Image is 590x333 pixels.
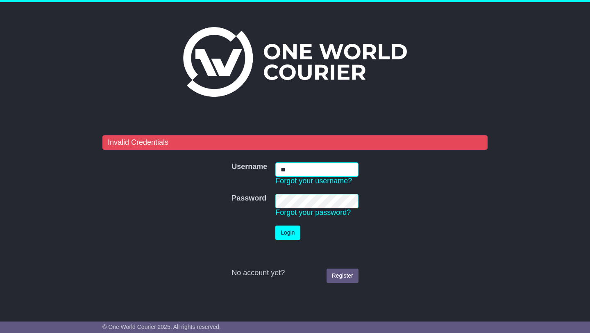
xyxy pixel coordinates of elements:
a: Forgot your username? [275,177,352,185]
img: One World [183,27,407,97]
label: Username [231,162,267,171]
div: No account yet? [231,269,359,278]
div: Invalid Credentials [102,135,488,150]
label: Password [231,194,266,203]
button: Login [275,226,300,240]
a: Forgot your password? [275,208,351,217]
a: Register [327,269,359,283]
span: © One World Courier 2025. All rights reserved. [102,324,221,330]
